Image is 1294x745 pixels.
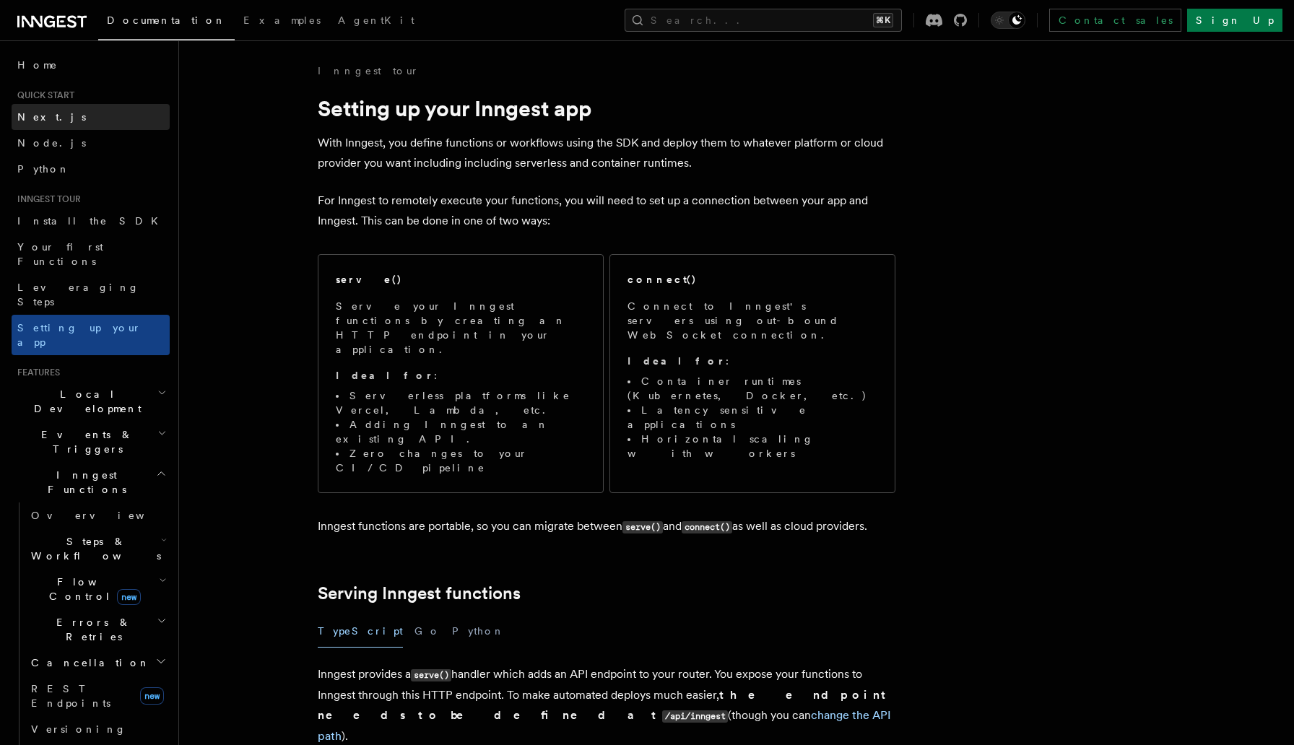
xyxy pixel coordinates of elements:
span: Errors & Retries [25,615,157,644]
span: new [140,687,164,705]
button: Flow Controlnew [25,569,170,609]
span: Overview [31,510,180,521]
span: Events & Triggers [12,427,157,456]
h2: serve() [336,272,402,287]
a: Python [12,156,170,182]
strong: Ideal for [336,370,434,381]
span: Local Development [12,387,157,416]
li: Adding Inngest to an existing API. [336,417,586,446]
p: Connect to Inngest's servers using out-bound WebSocket connection. [628,299,877,342]
code: serve() [411,669,451,681]
span: Cancellation [25,655,150,670]
span: Steps & Workflows [25,534,161,563]
kbd: ⌘K [873,13,893,27]
a: Home [12,52,170,78]
code: serve() [622,521,663,533]
button: TypeScript [318,615,403,648]
a: Contact sales [1049,9,1181,32]
span: Python [17,163,70,175]
button: Go [414,615,440,648]
span: new [117,589,141,605]
a: Leveraging Steps [12,274,170,315]
a: Examples [235,4,329,39]
p: With Inngest, you define functions or workflows using the SDK and deploy them to whatever platfor... [318,133,895,173]
p: Inngest functions are portable, so you can migrate between and as well as cloud providers. [318,516,895,537]
p: For Inngest to remotely execute your functions, you will need to set up a connection between your... [318,191,895,231]
li: Latency sensitive applications [628,403,877,432]
button: Errors & Retries [25,609,170,650]
a: Sign Up [1187,9,1282,32]
a: Versioning [25,716,170,742]
a: Your first Functions [12,234,170,274]
button: Cancellation [25,650,170,676]
button: Search...⌘K [625,9,902,32]
a: Next.js [12,104,170,130]
code: connect() [682,521,732,533]
button: Local Development [12,381,170,422]
span: Documentation [107,14,226,26]
li: Container runtimes (Kubernetes, Docker, etc.) [628,374,877,403]
a: Node.js [12,130,170,156]
span: Examples [243,14,321,26]
li: Zero changes to your CI/CD pipeline [336,446,586,475]
a: connect()Connect to Inngest's servers using out-bound WebSocket connection.Ideal for:Container ru... [609,254,895,493]
span: Inngest Functions [12,468,156,497]
span: Install the SDK [17,215,167,227]
a: Setting up your app [12,315,170,355]
span: Next.js [17,111,86,123]
span: Your first Functions [17,241,103,267]
a: Documentation [98,4,235,40]
button: Steps & Workflows [25,528,170,569]
span: Inngest tour [12,193,81,205]
h2: connect() [628,272,697,287]
button: Inngest Functions [12,462,170,502]
p: : [336,368,586,383]
span: Quick start [12,90,74,101]
span: REST Endpoints [31,683,110,709]
span: Home [17,58,58,72]
span: Flow Control [25,575,159,604]
a: serve()Serve your Inngest functions by creating an HTTP endpoint in your application.Ideal for:Se... [318,254,604,493]
span: AgentKit [338,14,414,26]
span: Leveraging Steps [17,282,139,308]
code: /api/inngest [662,710,728,723]
button: Events & Triggers [12,422,170,462]
a: Inngest tour [318,64,419,78]
a: Install the SDK [12,208,170,234]
span: Versioning [31,723,126,735]
a: Serving Inngest functions [318,583,521,604]
span: Setting up your app [17,322,142,348]
p: : [628,354,877,368]
a: AgentKit [329,4,423,39]
strong: Ideal for [628,355,726,367]
span: Features [12,367,60,378]
a: Overview [25,502,170,528]
p: Serve your Inngest functions by creating an HTTP endpoint in your application. [336,299,586,357]
li: Serverless platforms like Vercel, Lambda, etc. [336,388,586,417]
button: Toggle dark mode [991,12,1025,29]
h1: Setting up your Inngest app [318,95,895,121]
button: Python [452,615,505,648]
span: Node.js [17,137,86,149]
li: Horizontal scaling with workers [628,432,877,461]
a: REST Endpointsnew [25,676,170,716]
